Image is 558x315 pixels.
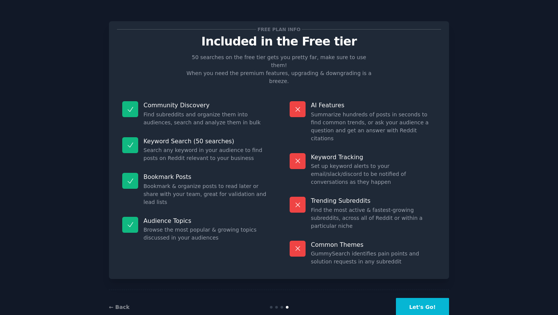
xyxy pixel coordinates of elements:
[109,304,129,310] a: ← Back
[311,206,436,230] dd: Find the most active & fastest-growing subreddits, across all of Reddit or within a particular niche
[143,146,268,162] dd: Search any keyword in your audience to find posts on Reddit relevant to your business
[143,173,268,181] p: Bookmark Posts
[117,35,441,48] p: Included in the Free tier
[311,153,436,161] p: Keyword Tracking
[311,111,436,143] dd: Summarize hundreds of posts in seconds to find common trends, or ask your audience a question and...
[183,53,375,85] p: 50 searches on the free tier gets you pretty far, make sure to use them! When you need the premiu...
[143,226,268,242] dd: Browse the most popular & growing topics discussed in your audiences
[311,197,436,205] p: Trending Subreddits
[311,101,436,109] p: AI Features
[143,217,268,225] p: Audience Topics
[143,137,268,145] p: Keyword Search (50 searches)
[311,241,436,249] p: Common Themes
[143,182,268,206] dd: Bookmark & organize posts to read later or share with your team, great for validation and lead lists
[256,25,302,33] span: Free plan info
[143,111,268,127] dd: Find subreddits and organize them into audiences, search and analyze them in bulk
[311,250,436,266] dd: GummySearch identifies pain points and solution requests in any subreddit
[311,162,436,186] dd: Set up keyword alerts to your email/slack/discord to be notified of conversations as they happen
[143,101,268,109] p: Community Discovery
